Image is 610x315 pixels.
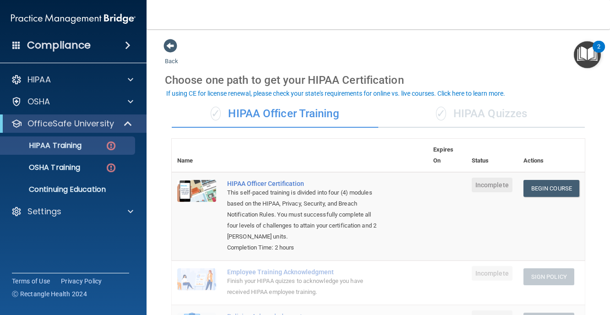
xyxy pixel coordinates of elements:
[452,250,599,287] iframe: Drift Widget Chat Controller
[27,96,50,107] p: OSHA
[27,74,51,85] p: HIPAA
[165,67,592,93] div: Choose one path to get your HIPAA Certification
[428,139,466,172] th: Expires On
[227,242,382,253] div: Completion Time: 2 hours
[466,139,518,172] th: Status
[6,185,131,194] p: Continuing Education
[227,268,382,276] div: Employee Training Acknowledgment
[11,74,133,85] a: HIPAA
[6,163,80,172] p: OSHA Training
[227,180,382,187] a: HIPAA Officer Certification
[436,107,446,120] span: ✓
[227,276,382,298] div: Finish your HIPAA quizzes to acknowledge you have received HIPAA employee training.
[518,139,585,172] th: Actions
[11,96,133,107] a: OSHA
[61,277,102,286] a: Privacy Policy
[105,140,117,152] img: danger-circle.6113f641.png
[472,178,512,192] span: Incomplete
[227,187,382,242] div: This self-paced training is divided into four (4) modules based on the HIPAA, Privacy, Security, ...
[11,206,133,217] a: Settings
[166,90,505,97] div: If using CE for license renewal, please check your state's requirements for online vs. live cours...
[378,100,585,128] div: HIPAA Quizzes
[165,89,507,98] button: If using CE for license renewal, please check your state's requirements for online vs. live cours...
[27,118,114,129] p: OfficeSafe University
[27,39,91,52] h4: Compliance
[27,206,61,217] p: Settings
[172,100,378,128] div: HIPAA Officer Training
[172,139,222,172] th: Name
[574,41,601,68] button: Open Resource Center, 2 new notifications
[211,107,221,120] span: ✓
[11,10,136,28] img: PMB logo
[523,180,579,197] a: Begin Course
[12,277,50,286] a: Terms of Use
[11,118,133,129] a: OfficeSafe University
[597,47,600,59] div: 2
[6,141,82,150] p: HIPAA Training
[165,47,178,65] a: Back
[12,289,87,299] span: Ⓒ Rectangle Health 2024
[105,162,117,174] img: danger-circle.6113f641.png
